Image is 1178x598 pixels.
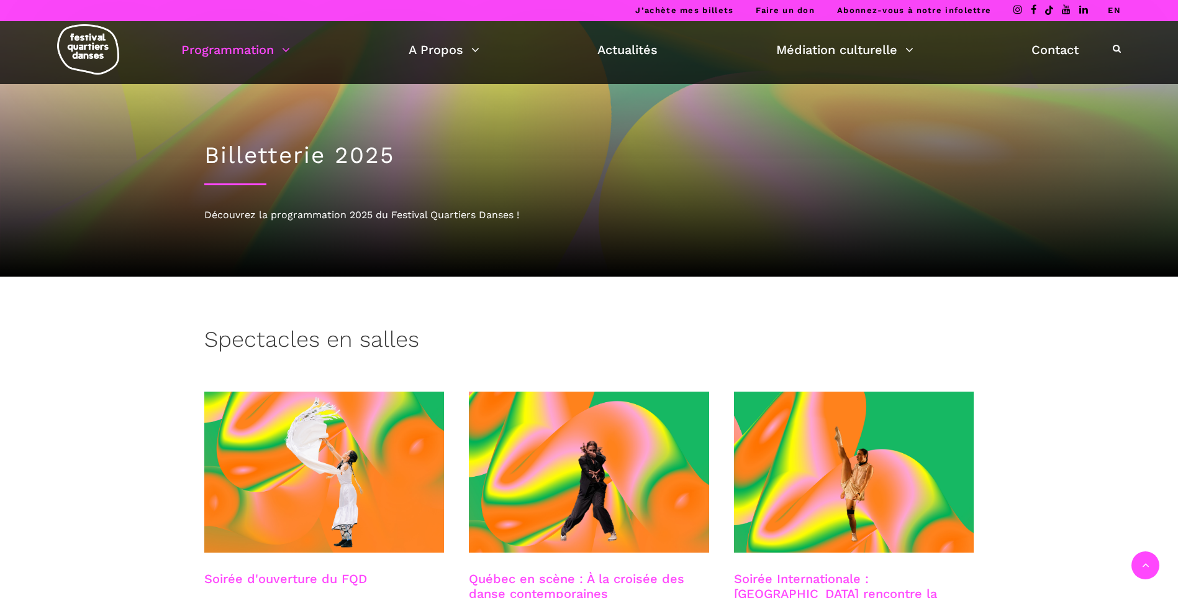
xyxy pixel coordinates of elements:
a: Médiation culturelle [776,39,913,60]
a: Faire un don [756,6,815,15]
img: logo-fqd-med [57,24,119,75]
a: EN [1108,6,1121,15]
a: Abonnez-vous à notre infolettre [837,6,991,15]
a: Soirée d'ouverture du FQD [204,571,367,586]
h3: Spectacles en salles [204,326,419,357]
a: Actualités [597,39,658,60]
h1: Billetterie 2025 [204,142,974,169]
a: Contact [1031,39,1079,60]
a: J’achète mes billets [635,6,733,15]
a: Programmation [181,39,290,60]
div: Découvrez la programmation 2025 du Festival Quartiers Danses ! [204,207,974,223]
a: A Propos [409,39,479,60]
